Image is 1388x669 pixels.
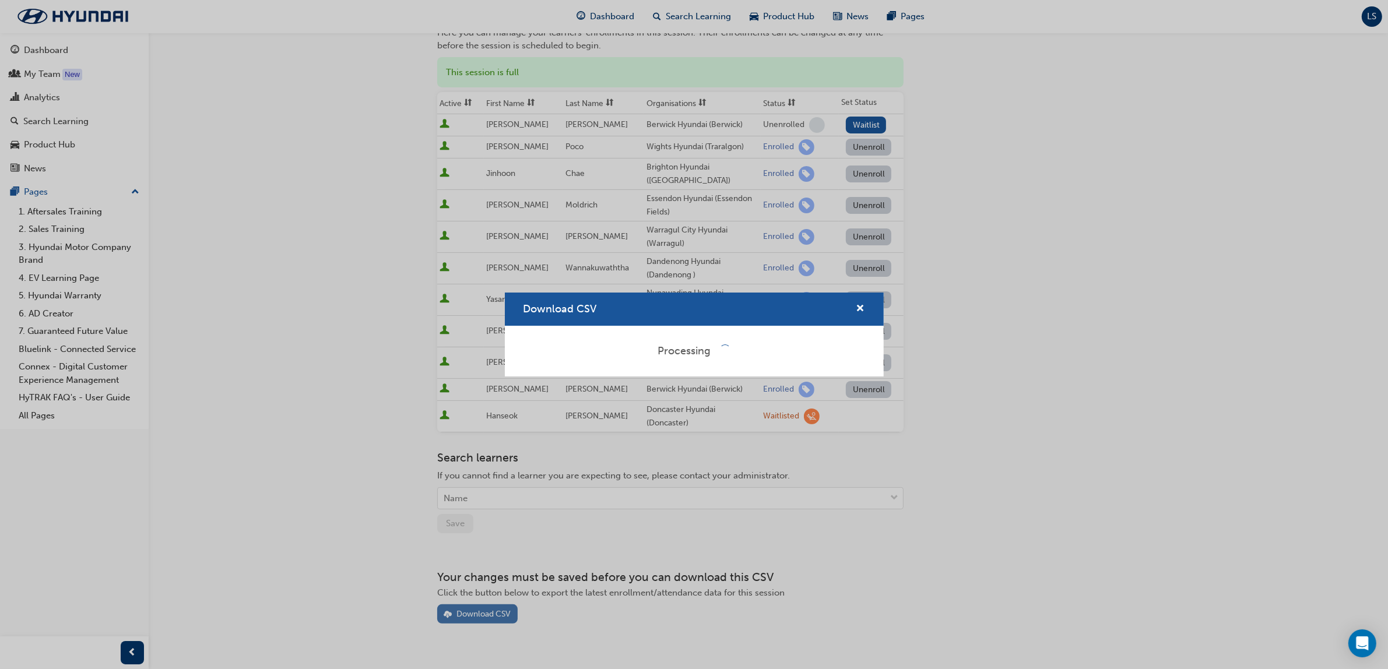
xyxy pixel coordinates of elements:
[658,344,711,358] div: Processing
[505,293,884,376] div: Download CSV
[856,302,865,316] button: cross-icon
[856,304,865,315] span: cross-icon
[523,302,597,315] span: Download CSV
[1348,629,1376,657] div: Open Intercom Messenger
